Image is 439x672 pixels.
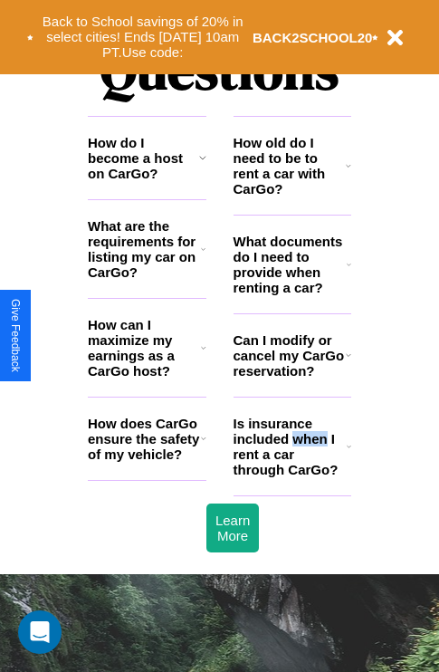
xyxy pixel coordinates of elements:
[88,218,201,280] h3: What are the requirements for listing my car on CarGo?
[234,234,348,295] h3: What documents do I need to provide when renting a car?
[206,504,259,552] button: Learn More
[253,30,373,45] b: BACK2SCHOOL20
[88,135,199,181] h3: How do I become a host on CarGo?
[33,9,253,65] button: Back to School savings of 20% in select cities! Ends [DATE] 10am PT.Use code:
[234,416,347,477] h3: Is insurance included when I rent a car through CarGo?
[234,135,347,197] h3: How old do I need to be to rent a car with CarGo?
[234,332,346,379] h3: Can I modify or cancel my CarGo reservation?
[88,317,201,379] h3: How can I maximize my earnings as a CarGo host?
[9,299,22,372] div: Give Feedback
[18,610,62,654] div: Open Intercom Messenger
[88,416,201,462] h3: How does CarGo ensure the safety of my vehicle?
